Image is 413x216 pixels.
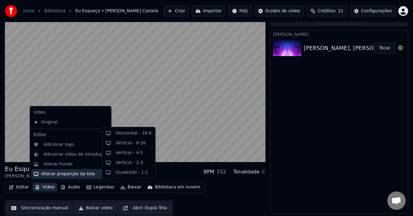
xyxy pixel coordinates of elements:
[204,168,214,176] div: BPM
[43,142,74,148] div: Adicionar logo
[43,151,107,157] div: Adicionar vídeo de introdução
[84,183,117,191] button: Legendas
[118,183,144,191] button: Baixar
[262,168,265,176] div: C
[43,161,73,167] div: Alterar Fundo
[228,6,252,17] button: FAQ
[217,168,226,176] div: 152
[361,8,392,14] div: Configurações
[23,8,35,14] a: Início
[271,30,408,38] div: [PERSON_NAME]
[75,203,117,214] button: Baixar vídeo
[163,6,189,17] button: Criar
[387,191,406,210] a: Bate-papo aberto
[5,173,81,179] div: [PERSON_NAME] • [PERSON_NAME]
[58,183,83,191] button: Áudio
[116,169,148,176] div: Quadrado - 1:1
[116,150,143,156] div: Vertical - 4:5
[75,8,158,14] span: Eu Esqueço • [PERSON_NAME] Castela
[5,5,17,17] img: youka
[116,130,152,136] div: Horizontal - 16:9
[116,160,143,166] div: Vertical - 2:3
[192,6,226,17] button: Importar
[23,8,158,14] nav: breadcrumb
[338,8,344,14] span: 11
[7,203,72,214] button: Sincronização manual
[44,8,66,14] a: Biblioteca
[116,140,146,146] div: Vertical - 9:16
[374,43,396,54] button: Tocar
[32,183,57,191] button: Vídeo
[306,6,347,17] button: Créditos11
[31,130,110,140] div: Editar
[233,168,260,176] div: Tonalidade
[31,117,101,127] div: Original
[31,108,110,117] div: Vídeo
[119,203,171,214] button: Abrir Dupla Tela
[31,169,110,179] div: Alterar proporção da tela
[155,184,201,190] div: Biblioteca em nuvem
[318,8,336,14] span: Créditos
[350,6,396,17] button: Configurações
[5,165,81,173] div: Eu Esqueço
[6,183,31,191] button: Editar
[254,6,304,17] button: Guides de vídeo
